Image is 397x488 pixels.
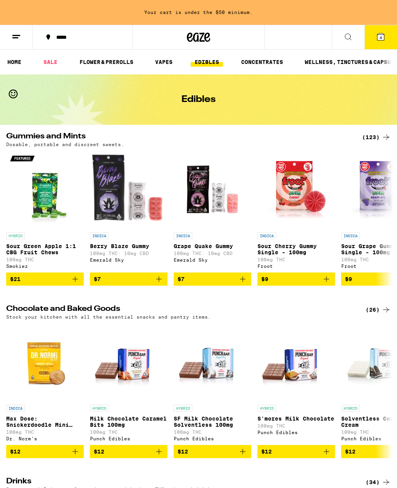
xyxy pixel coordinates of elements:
p: HYBRID [6,232,25,239]
button: Add to bag [6,445,84,458]
p: Dosable, portable and discreet sweets. [6,142,124,147]
img: Smokiez - Sour Green Apple 1:1 CBG Fruit Chews [6,151,84,228]
div: Emerald Sky [174,257,251,262]
p: INDICA [341,232,360,239]
a: (123) [362,133,391,142]
a: Open page for Sour Green Apple 1:1 CBG Fruit Chews from Smokiez [6,151,84,272]
p: Berry Blaze Gummy [90,243,167,249]
p: Max Dose: Snickerdoodle Mini Cookie - Indica [6,416,84,428]
div: Froot [257,264,335,269]
p: 100mg THC [90,429,167,435]
a: VAPES [151,57,176,67]
h2: Chocolate and Baked Goods [6,305,353,314]
a: Open page for Milk Chocolate Caramel Bits 100mg from Punch Edibles [90,323,167,445]
a: SALE [40,57,61,67]
p: 108mg THC [6,429,84,435]
img: Punch Edibles - S'mores Milk Chocolate [257,323,335,401]
p: Milk Chocolate Caramel Bits 100mg [90,416,167,428]
p: SF Milk Chocolate Solventless 100mg [174,416,251,428]
p: HYBRID [341,405,360,412]
a: CONCENTRATES [237,57,287,67]
h1: Edibles [181,95,216,104]
a: (34) [366,478,391,487]
a: Open page for Grape Quake Gummy from Emerald Sky [174,151,251,272]
span: 4 [380,35,382,40]
p: 100mg THC [6,257,84,262]
h2: Drinks [6,478,353,487]
img: Punch Edibles - SF Milk Chocolate Solventless 100mg [174,323,251,401]
a: Open page for Max Dose: Snickerdoodle Mini Cookie - Indica from Dr. Norm's [6,323,84,445]
a: Open page for Sour Cherry Gummy Single - 100mg from Froot [257,151,335,272]
p: 100mg THC [257,257,335,262]
a: Open page for SF Milk Chocolate Solventless 100mg from Punch Edibles [174,323,251,445]
a: EDIBLES [191,57,223,67]
a: HOME [3,57,25,67]
span: $12 [10,448,21,455]
button: Add to bag [90,272,167,286]
img: Froot - Sour Cherry Gummy Single - 100mg [257,151,335,228]
p: HYBRID [90,405,109,412]
p: Stock your kitchen with all the essential snacks and pantry items. [6,314,211,319]
p: INDICA [90,232,109,239]
p: INDICA [6,405,25,412]
span: $7 [178,276,185,282]
div: Punch Edibles [174,436,251,441]
div: Dr. Norm's [6,436,84,441]
span: $7 [94,276,101,282]
div: Smokiez [6,264,84,269]
p: 100mg THC: 10mg CBD [90,251,167,256]
p: Sour Cherry Gummy Single - 100mg [257,243,335,255]
button: Add to bag [6,272,84,286]
a: (26) [366,305,391,314]
p: Sour Green Apple 1:1 CBG Fruit Chews [6,243,84,255]
a: FLOWER & PREROLLS [76,57,137,67]
p: 100mg THC [174,429,251,435]
span: $12 [261,448,272,455]
a: Open page for Berry Blaze Gummy from Emerald Sky [90,151,167,272]
h2: Gummies and Mints [6,133,353,142]
p: HYBRID [174,405,192,412]
button: Add to bag [174,272,251,286]
span: $9 [261,276,268,282]
span: $9 [345,276,352,282]
p: INDICA [174,232,192,239]
button: Add to bag [257,272,335,286]
span: $21 [10,276,21,282]
button: Add to bag [90,445,167,458]
p: 100mg THC [257,423,335,428]
p: 100mg THC: 10mg CBD [174,251,251,256]
a: Open page for S'mores Milk Chocolate from Punch Edibles [257,323,335,445]
p: Grape Quake Gummy [174,243,251,249]
button: Add to bag [257,445,335,458]
div: Emerald Sky [90,257,167,262]
div: Punch Edibles [90,436,167,441]
p: S'mores Milk Chocolate [257,416,335,422]
p: HYBRID [257,405,276,412]
img: Dr. Norm's - Max Dose: Snickerdoodle Mini Cookie - Indica [6,323,84,401]
button: Add to bag [174,445,251,458]
img: Punch Edibles - Milk Chocolate Caramel Bits 100mg [90,323,167,401]
span: $12 [178,448,188,455]
button: 4 [364,25,397,49]
div: Punch Edibles [257,430,335,435]
img: Emerald Sky - Grape Quake Gummy [174,151,251,228]
span: $12 [94,448,104,455]
img: Emerald Sky - Berry Blaze Gummy [90,151,167,228]
p: INDICA [257,232,276,239]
